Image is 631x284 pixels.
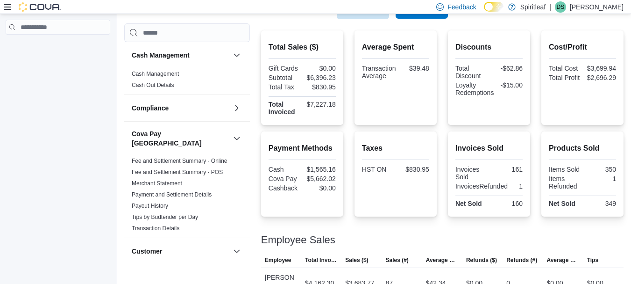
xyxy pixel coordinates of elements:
[455,182,508,190] div: InvoicesRefunded
[549,200,575,207] strong: Net Sold
[304,184,336,192] div: $0.00
[132,247,229,256] button: Customer
[520,1,546,13] p: Spiritleaf
[304,175,336,182] div: $5,662.02
[549,74,581,81] div: Total Profit
[261,234,335,246] h3: Employee Sales
[345,256,368,264] span: Sales ($)
[124,68,250,95] div: Cash Management
[231,102,242,114] button: Compliance
[269,42,336,53] h2: Total Sales ($)
[132,169,223,175] a: Fee and Settlement Summary - POS
[269,143,336,154] h2: Payment Methods
[546,256,579,264] span: Average Refund
[231,133,242,144] button: Cova Pay [GEOGRAPHIC_DATA]
[132,82,174,88] a: Cash Out Details
[570,1,624,13] p: [PERSON_NAME]
[397,166,429,173] div: $830.95
[549,166,581,173] div: Items Sold
[587,256,598,264] span: Tips
[132,203,168,209] a: Payout History
[584,65,616,72] div: $3,699.94
[132,180,182,187] a: Merchant Statement
[555,1,566,13] div: Danielle S
[385,256,408,264] span: Sales (#)
[426,256,459,264] span: Average Sale
[269,74,300,81] div: Subtotal
[231,246,242,257] button: Customer
[304,83,336,91] div: $830.95
[132,103,229,113] button: Compliance
[231,50,242,61] button: Cash Management
[455,65,487,80] div: Total Discount
[491,65,523,72] div: -$62.86
[455,143,523,154] h2: Invoices Sold
[269,175,300,182] div: Cova Pay
[6,36,110,59] nav: Complex example
[132,103,169,113] h3: Compliance
[549,143,616,154] h2: Products Sold
[132,168,223,176] span: Fee and Settlement Summary - POS
[511,182,523,190] div: 1
[491,166,523,173] div: 161
[19,2,61,12] img: Cova
[584,74,616,81] div: $2,696.29
[132,71,179,77] a: Cash Management
[132,191,212,198] a: Payment and Settlement Details
[362,143,429,154] h2: Taxes
[362,65,396,80] div: Transaction Average
[484,2,503,12] input: Dark Mode
[455,200,482,207] strong: Net Sold
[491,200,523,207] div: 160
[269,65,300,72] div: Gift Cards
[132,70,179,78] span: Cash Management
[269,184,300,192] div: Cashback
[304,166,336,173] div: $1,565.16
[132,129,229,148] button: Cova Pay [GEOGRAPHIC_DATA]
[265,256,291,264] span: Employee
[549,65,581,72] div: Total Cost
[549,175,581,190] div: Items Refunded
[269,166,300,173] div: Cash
[584,175,616,182] div: 1
[497,81,523,89] div: -$15.00
[132,51,229,60] button: Cash Management
[584,166,616,173] div: 350
[304,74,336,81] div: $6,396.23
[132,225,179,232] a: Transaction Details
[305,256,338,264] span: Total Invoiced
[506,256,537,264] span: Refunds (#)
[304,65,336,72] div: $0.00
[466,256,497,264] span: Refunds ($)
[557,1,565,13] span: DS
[304,101,336,108] div: $7,227.18
[132,214,198,220] a: Tips by Budtender per Day
[455,81,494,96] div: Loyalty Redemptions
[362,166,394,173] div: HST ON
[399,65,429,72] div: $39.48
[124,155,250,238] div: Cova Pay [GEOGRAPHIC_DATA]
[362,42,429,53] h2: Average Spent
[549,1,551,13] p: |
[132,225,179,232] span: Transaction Details
[269,101,295,116] strong: Total Invoiced
[584,200,616,207] div: 349
[132,247,162,256] h3: Customer
[269,83,300,91] div: Total Tax
[132,180,182,187] span: Merchant Statement
[455,42,523,53] h2: Discounts
[132,81,174,89] span: Cash Out Details
[132,158,227,164] a: Fee and Settlement Summary - Online
[455,166,487,181] div: Invoices Sold
[549,42,616,53] h2: Cost/Profit
[447,2,476,12] span: Feedback
[132,51,190,60] h3: Cash Management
